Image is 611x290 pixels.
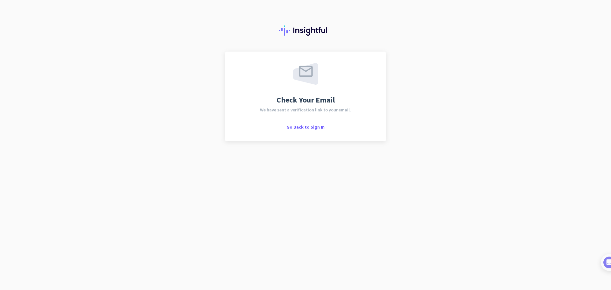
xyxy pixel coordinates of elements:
[260,108,351,112] span: We have sent a verification link to your email.
[286,124,325,130] span: Go Back to Sign In
[293,63,318,85] img: email-sent
[279,25,332,36] img: Insightful
[277,96,335,104] span: Check Your Email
